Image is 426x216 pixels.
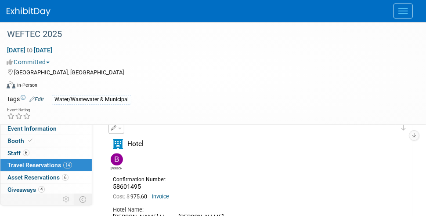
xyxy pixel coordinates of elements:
[111,153,123,165] img: Bobby Zitzka
[113,194,151,200] span: 975.60
[7,186,45,193] span: Giveaways
[108,153,124,170] div: Bobby Zitzka
[7,108,31,112] div: Event Rating
[113,183,141,190] span: 58601495
[28,138,32,143] i: Booth reservation complete
[4,26,408,42] div: WEFTEC 2025
[7,7,51,16] img: ExhibitDay
[0,123,92,135] a: Event Information
[111,165,122,170] div: Bobby Zitzka
[7,137,34,144] span: Booth
[14,69,124,76] span: [GEOGRAPHIC_DATA], [GEOGRAPHIC_DATA]
[127,140,144,148] span: Hotel
[63,162,72,168] span: 14
[152,194,169,200] a: Invoice
[7,125,57,132] span: Event Information
[7,174,69,181] span: Asset Reservations
[74,194,92,205] td: Toggle Event Tabs
[59,194,74,205] td: Personalize Event Tab Strip
[113,206,392,214] div: Hotel Name:
[0,159,92,171] a: Travel Reservations14
[7,161,72,168] span: Travel Reservations
[113,139,123,149] i: Hotel
[7,80,415,93] div: Event Format
[0,147,92,159] a: Staff6
[0,184,92,196] a: Giveaways4
[0,172,92,183] a: Asset Reservations6
[7,81,15,88] img: Format-Inperson.png
[113,174,173,183] div: Confirmation Number:
[113,194,130,200] span: Cost: $
[29,96,44,103] a: Edit
[52,95,131,104] div: Water/Wastewater & Municipal
[7,150,29,157] span: Staff
[7,58,53,66] button: Committed
[25,47,34,54] span: to
[38,186,45,193] span: 4
[7,95,44,105] td: Tags
[62,174,69,181] span: 6
[401,122,406,131] i: Click and drag to move item
[17,82,37,88] div: In-Person
[23,150,29,156] span: 6
[0,135,92,147] a: Booth
[7,46,53,54] span: [DATE] [DATE]
[394,4,413,18] button: Menu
